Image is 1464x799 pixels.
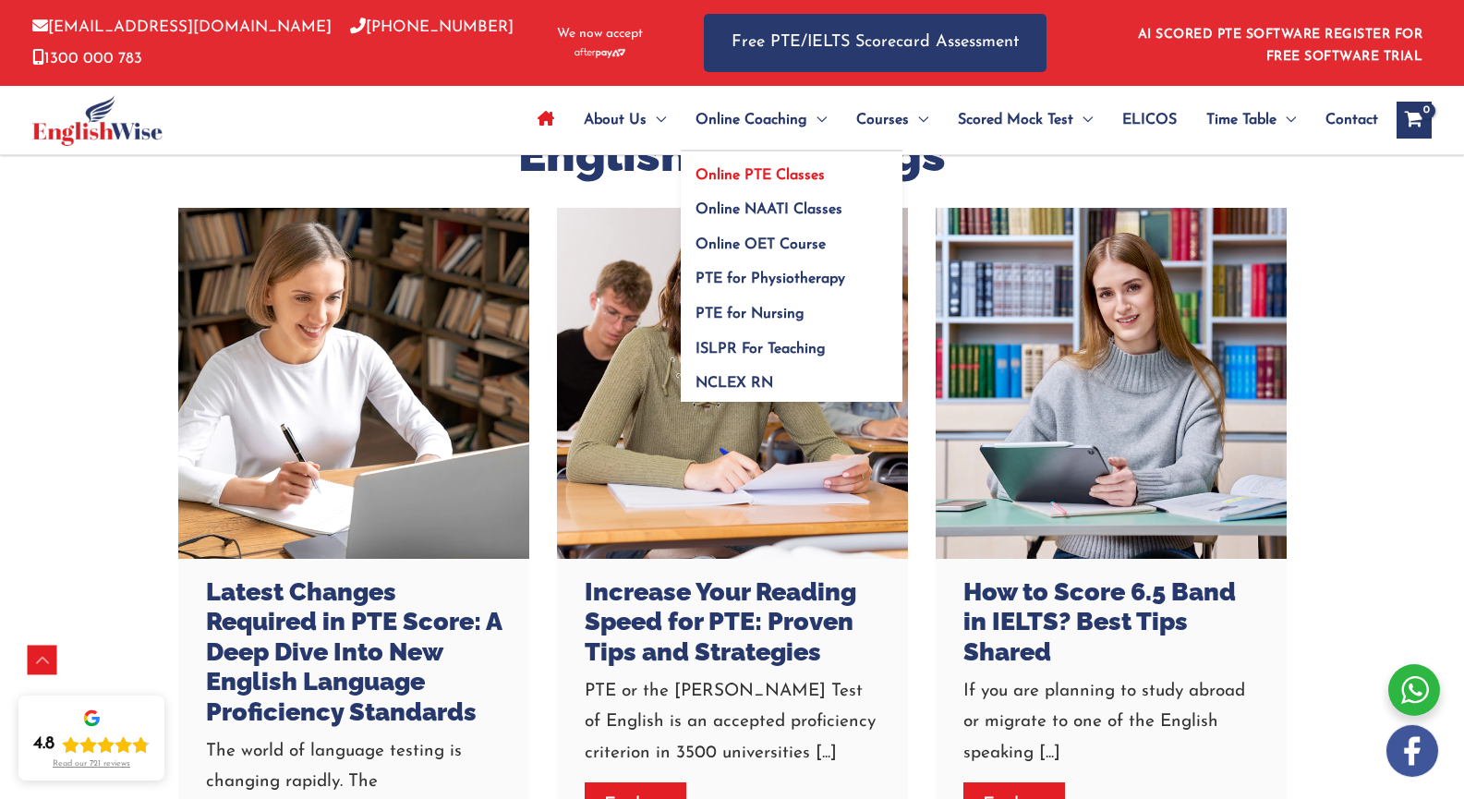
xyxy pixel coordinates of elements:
[696,88,807,152] span: Online Coaching
[696,342,826,357] span: ISLPR For Teaching
[1138,28,1423,64] a: AI SCORED PTE SOFTWARE REGISTER FOR FREE SOFTWARE TRIAL
[681,151,902,187] a: Online PTE Classes
[1107,88,1192,152] a: ELICOS
[1206,88,1276,152] span: Time Table
[575,48,625,58] img: Afterpay-Logo
[584,88,647,152] span: About Us
[33,733,54,756] div: 4.8
[523,88,1378,152] nav: Site Navigation: Main Menu
[696,376,773,391] span: NCLEX RN
[696,307,805,321] span: PTE for Nursing
[856,88,909,152] span: Courses
[1073,88,1093,152] span: Menu Toggle
[704,14,1047,72] a: Free PTE/IELTS Scorecard Assessment
[32,95,163,146] img: cropped-ew-logo
[585,577,880,667] h4: Increase Your Reading Speed for PTE: Proven Tips and Strategies
[53,759,130,769] div: Read our 721 reviews
[681,221,902,256] a: Online OET Course
[936,208,1287,559] a: How to Score 6.5 Band in IELTS? Best Tips Shared
[1276,88,1296,152] span: Menu Toggle
[696,202,842,217] span: Online NAATI Classes
[1192,88,1311,152] a: Time TableMenu Toggle
[1386,725,1438,777] img: white-facebook.png
[32,19,332,35] a: [EMAIL_ADDRESS][DOMAIN_NAME]
[909,88,928,152] span: Menu Toggle
[958,88,1073,152] span: Scored Mock Test
[1127,13,1432,73] aside: Header Widget 1
[963,577,1259,667] h4: How to Score 6.5 Band in IELTS? Best Tips Shared
[681,256,902,291] a: PTE for Physiotherapy
[585,676,880,769] p: PTE or the [PERSON_NAME] Test of English is an accepted proficiency criterion in 3500 universitie...
[681,325,902,360] a: ISLPR For Teaching
[206,577,502,727] h4: Latest Changes Required in PTE Score: A Deep Dive Into New English Language Proficiency Standards
[33,733,150,756] div: Rating: 4.8 out of 5
[696,168,825,183] span: Online PTE Classes
[32,51,142,67] a: 1300 000 783
[350,19,514,35] a: [PHONE_NUMBER]
[569,88,681,152] a: About UsMenu Toggle
[943,88,1107,152] a: Scored Mock TestMenu Toggle
[681,291,902,326] a: PTE for Nursing
[1325,88,1378,152] span: Contact
[647,88,666,152] span: Menu Toggle
[841,88,943,152] a: CoursesMenu Toggle
[807,88,827,152] span: Menu Toggle
[696,237,826,252] span: Online OET Course
[681,88,841,152] a: Online CoachingMenu Toggle
[178,208,529,559] a: Latest Changes Required in PTE Score: A Deep Dive Into New English Language Proficiency Standards
[1122,88,1177,152] span: ELICOS
[681,187,902,222] a: Online NAATI Classes
[963,676,1259,769] p: If you are planning to study abroad or migrate to one of the English speaking [...]
[557,208,908,559] a: Increase Your Reading Speed for PTE: Proven Tips and Strategies
[557,25,643,43] span: We now accept
[1311,88,1378,152] a: Contact
[1397,102,1432,139] a: View Shopping Cart, empty
[681,360,902,403] a: NCLEX RN
[696,272,845,286] span: PTE for Physiotherapy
